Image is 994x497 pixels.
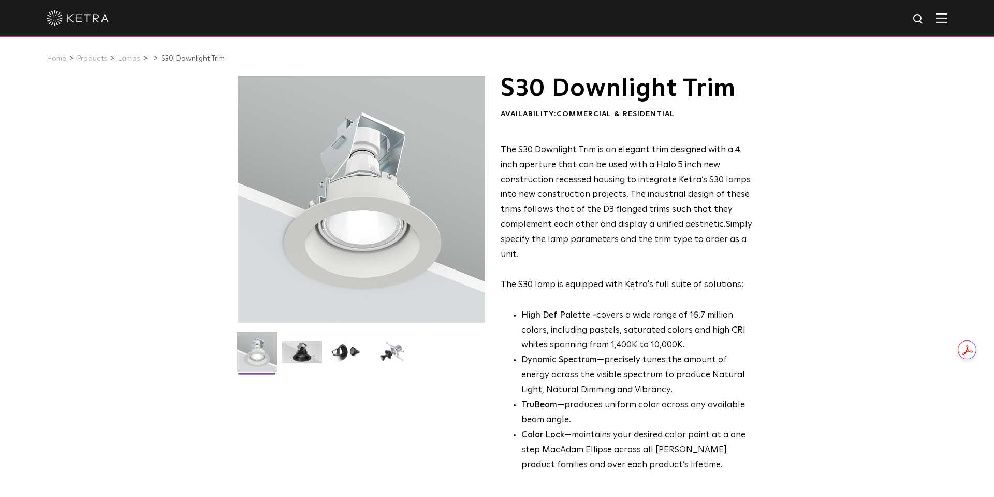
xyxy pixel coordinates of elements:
strong: High Def Palette - [521,311,596,320]
img: ketra-logo-2019-white [47,10,109,26]
img: Hamburger%20Nav.svg [936,13,947,23]
li: —maintains your desired color point at a one step MacAdam Ellipse across all [PERSON_NAME] produc... [521,428,753,473]
img: S30 Halo Downlight_Exploded_Black [372,341,412,371]
h1: S30 Downlight Trim [501,76,753,102]
strong: Dynamic Spectrum [521,356,597,364]
a: Products [77,55,107,62]
strong: TruBeam [521,401,557,409]
img: S30 Halo Downlight_Hero_Black_Gradient [282,341,322,371]
a: Home [47,55,66,62]
a: S30 Downlight Trim [161,55,225,62]
span: Simply specify the lamp parameters and the trim type to order as a unit.​ [501,220,752,259]
img: S30 Halo Downlight_Table Top_Black [327,341,367,371]
span: The S30 Downlight Trim is an elegant trim designed with a 4 inch aperture that can be used with a... [501,146,751,229]
div: Availability: [501,109,753,120]
li: —produces uniform color across any available beam angle. [521,398,753,428]
img: S30-DownlightTrim-2021-Web-Square [237,332,277,380]
img: search icon [912,13,925,26]
p: The S30 lamp is equipped with Ketra's full suite of solutions: [501,143,753,293]
span: Commercial & Residential [557,110,675,118]
a: Lamps [118,55,140,62]
li: —precisely tunes the amount of energy across the visible spectrum to produce Natural Light, Natur... [521,353,753,398]
strong: Color Lock [521,431,564,439]
p: covers a wide range of 16.7 million colors, including pastels, saturated colors and high CRI whit... [521,308,753,353]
